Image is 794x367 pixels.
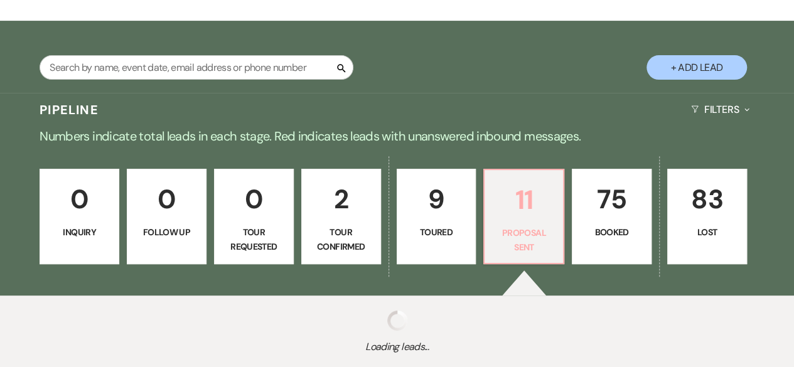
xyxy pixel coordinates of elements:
[492,226,555,254] p: Proposal Sent
[309,178,373,220] p: 2
[135,225,198,239] p: Follow Up
[580,225,643,239] p: Booked
[48,178,111,220] p: 0
[40,339,754,354] span: Loading leads...
[483,169,564,264] a: 11Proposal Sent
[135,178,198,220] p: 0
[48,225,111,239] p: Inquiry
[397,169,476,264] a: 9Toured
[667,169,747,264] a: 83Lost
[127,169,207,264] a: 0Follow Up
[675,178,739,220] p: 83
[387,311,407,331] img: loading spinner
[309,225,373,253] p: Tour Confirmed
[222,178,286,220] p: 0
[40,101,99,119] h3: Pipeline
[646,55,747,80] button: + Add Lead
[572,169,652,264] a: 75Booked
[492,179,555,221] p: 11
[675,225,739,239] p: Lost
[686,93,754,126] button: Filters
[405,225,468,239] p: Toured
[405,178,468,220] p: 9
[214,169,294,264] a: 0Tour Requested
[40,55,353,80] input: Search by name, event date, email address or phone number
[40,169,119,264] a: 0Inquiry
[580,178,643,220] p: 75
[301,169,381,264] a: 2Tour Confirmed
[222,225,286,253] p: Tour Requested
